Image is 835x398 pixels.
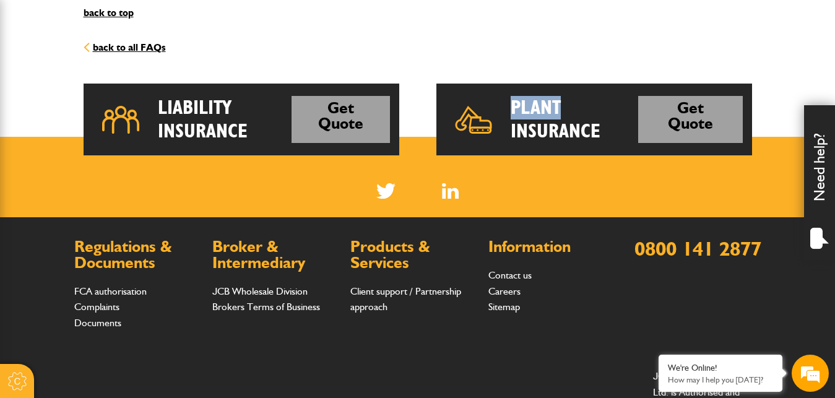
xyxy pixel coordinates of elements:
img: d_20077148190_company_1631870298795_20077148190 [21,69,52,86]
a: Get Quote [292,96,389,144]
a: Complaints [74,301,119,313]
em: Start Chat [168,309,225,326]
img: Linked In [442,183,459,199]
a: Careers [488,285,521,297]
a: 0800 141 2877 [634,236,761,261]
a: Get Quote [638,96,743,144]
h2: Broker & Intermediary [212,239,338,270]
a: Brokers Terms of Business [212,301,320,313]
a: JCB Wholesale Division [212,285,308,297]
img: Twitter [376,183,396,199]
input: Enter your last name [16,115,226,142]
a: Sitemap [488,301,520,313]
a: Client support / Partnership approach [350,285,461,313]
a: LinkedIn [442,183,459,199]
div: Chat with us now [64,69,208,85]
a: Documents [74,317,121,329]
textarea: Type your message and hit 'Enter' [16,224,226,299]
div: We're Online! [668,363,773,373]
input: Enter your email address [16,151,226,178]
h2: Products & Services [350,239,476,270]
a: FCA authorisation [74,285,147,297]
div: Need help? [804,105,835,260]
a: back to top [84,7,134,19]
a: Contact us [488,269,532,281]
h2: Information [488,239,614,255]
p: How may I help you today? [668,375,773,384]
input: Enter your phone number [16,188,226,215]
h2: Liability Insurance [158,96,292,144]
h2: Regulations & Documents [74,239,200,270]
a: back to all FAQs [84,41,166,53]
div: Minimize live chat window [203,6,233,36]
h2: Plant Insurance [511,96,638,144]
